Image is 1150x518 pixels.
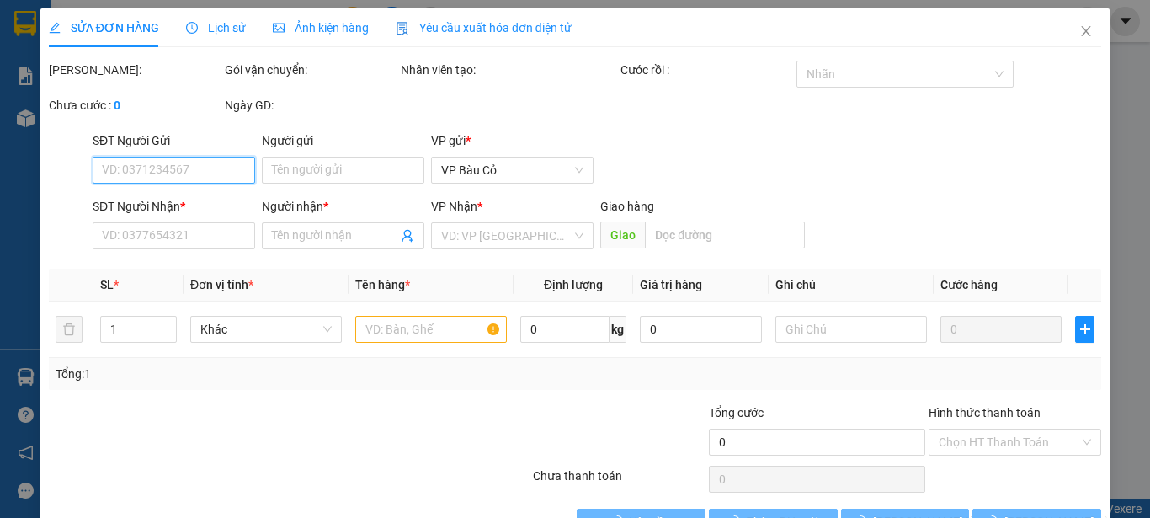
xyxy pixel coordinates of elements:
span: CR : [13,110,39,128]
div: SĐT Người Gửi [93,131,255,150]
div: An Sương [162,14,299,35]
span: plus [1076,323,1094,336]
span: Giá trị hàng [640,278,702,291]
label: Hình thức thanh toán [929,406,1041,419]
span: clock-circle [186,22,198,34]
span: Giao [600,222,645,248]
span: Gửi: [14,16,40,34]
div: Người nhận [262,197,424,216]
span: SỬA ĐƠN HÀNG [49,21,159,35]
span: Tổng cước [709,406,764,419]
button: Close [1062,8,1110,56]
input: 0 [940,316,1062,343]
span: Yêu cầu xuất hóa đơn điện tử [396,21,572,35]
div: SĐT Người Nhận [93,197,255,216]
div: Gói vận chuyển: [225,61,397,79]
span: Lịch sử [186,21,246,35]
div: NHA KHOA HAPPY [14,35,151,75]
input: Ghi Chú [775,316,927,343]
div: LABO ĐỨC PHÁT [162,35,299,75]
span: user-add [401,229,414,243]
span: Tên hàng [355,278,410,291]
span: Ảnh kiện hàng [273,21,369,35]
span: VP Bàu Cỏ [441,158,583,183]
div: 30.000 [13,109,153,129]
div: VP gửi [431,131,594,150]
span: Nhận: [162,16,202,34]
span: Cước hàng [940,278,998,291]
div: [PERSON_NAME]: [49,61,221,79]
span: edit [49,22,61,34]
span: Đơn vị tính [190,278,253,291]
div: Ngày GD: [225,96,397,115]
img: icon [396,22,409,35]
span: kg [610,316,626,343]
div: Tổng: 1 [56,365,445,383]
b: 0 [114,99,120,112]
span: picture [273,22,285,34]
span: Định lượng [544,278,603,291]
span: SL [100,278,114,291]
th: Ghi chú [769,269,934,302]
span: Giao hàng [600,200,654,213]
button: plus [1075,316,1094,343]
span: close [1079,24,1093,38]
div: Người gửi [262,131,424,150]
div: Chưa cước : [49,96,221,115]
span: Khác [200,317,332,342]
input: Dọc đường [645,222,805,248]
div: 0983344428 [162,75,299,99]
span: VP Nhận [431,200,477,213]
div: 0986590752 [14,75,151,99]
button: delete [56,316,83,343]
div: Cước rồi : [620,61,793,79]
div: Nhân viên tạo: [401,61,617,79]
input: VD: Bàn, Ghế [355,316,507,343]
div: Chưa thanh toán [531,467,707,496]
div: VP Bàu Cỏ [14,14,151,35]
